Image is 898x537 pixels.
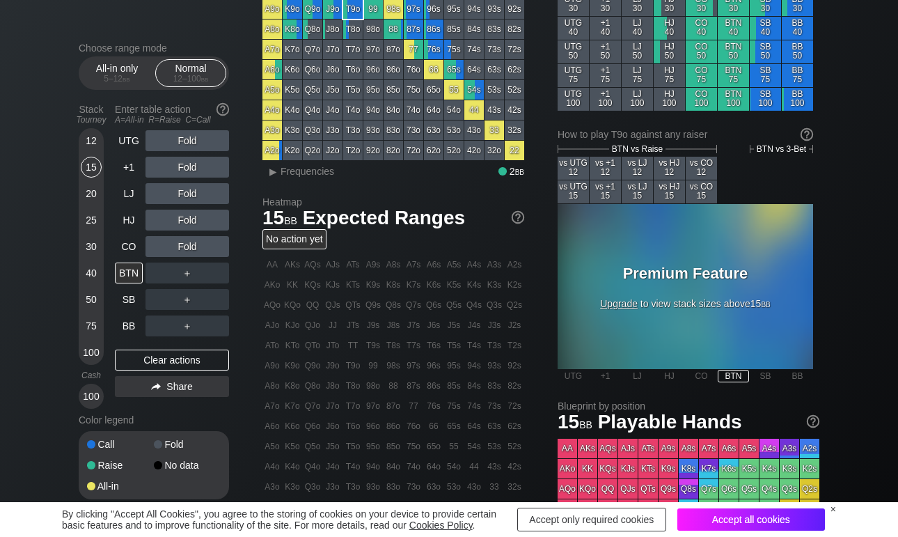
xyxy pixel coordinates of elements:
[323,141,342,160] div: J2o
[654,17,685,40] div: HJ 40
[677,508,825,531] div: Accept all cookies
[404,141,423,160] div: 72o
[145,183,229,204] div: Fold
[404,275,423,295] div: K7s
[215,102,230,117] img: help.32db89a4.svg
[262,356,282,375] div: A9o
[404,60,423,79] div: 76o
[262,336,282,355] div: ATo
[283,20,302,39] div: K8o
[686,180,717,203] div: vs CO 15
[782,64,813,87] div: BB 75
[87,460,154,470] div: Raise
[323,20,342,39] div: J8o
[323,40,342,59] div: J7o
[558,40,589,63] div: UTG 50
[384,295,403,315] div: Q8s
[404,80,423,100] div: 75o
[262,60,282,79] div: A6o
[145,289,229,310] div: ＋
[262,120,282,140] div: A3o
[384,60,403,79] div: 86o
[686,17,717,40] div: CO 40
[654,180,685,203] div: vs HJ 15
[757,144,806,154] span: BTN vs 3-Bet
[323,80,342,100] div: J5o
[590,40,621,63] div: +1 50
[115,183,143,204] div: LJ
[115,210,143,231] div: HJ
[622,180,653,203] div: vs LJ 15
[363,255,383,274] div: A9s
[81,130,102,151] div: 12
[384,255,403,274] div: A8s
[558,157,589,180] div: vs UTG 12
[283,275,302,295] div: KK
[363,80,383,100] div: 95o
[444,40,464,59] div: 75s
[363,120,383,140] div: 93o
[485,316,504,335] div: J3s
[654,64,685,87] div: HJ 75
[622,17,653,40] div: LJ 40
[654,157,685,180] div: vs HJ 12
[115,236,143,257] div: CO
[85,60,149,86] div: All-in only
[444,255,464,274] div: A5s
[718,40,749,63] div: BTN 50
[654,40,685,63] div: HJ 50
[686,157,717,180] div: vs CO 12
[750,64,781,87] div: SB 75
[283,80,302,100] div: K5o
[88,74,146,84] div: 5 – 12
[464,40,484,59] div: 74s
[384,80,403,100] div: 85o
[343,40,363,59] div: T7o
[444,275,464,295] div: K5s
[464,356,484,375] div: 94s
[505,141,524,160] div: 22
[303,336,322,355] div: QTo
[444,316,464,335] div: J5s
[363,60,383,79] div: 96o
[444,80,464,100] div: 55
[622,40,653,63] div: LJ 50
[303,60,322,79] div: Q6o
[464,100,484,120] div: 44
[343,80,363,100] div: T5o
[444,141,464,160] div: 52o
[830,504,836,515] div: ×
[283,100,302,120] div: K4o
[323,255,342,274] div: AJs
[782,88,813,111] div: BB 100
[599,265,773,309] div: to view stack sizes above 15
[145,157,229,178] div: Fold
[464,120,484,140] div: 43o
[505,275,524,295] div: K2s
[718,64,749,87] div: BTN 75
[283,356,302,375] div: K9o
[424,336,443,355] div: T6s
[323,295,342,315] div: QJs
[283,120,302,140] div: K3o
[323,275,342,295] div: KJs
[363,20,383,39] div: 98o
[87,439,154,449] div: Call
[505,255,524,274] div: A2s
[750,40,781,63] div: SB 50
[159,60,223,86] div: Normal
[262,141,282,160] div: A2o
[409,520,473,531] a: Cookies Policy
[444,100,464,120] div: 54o
[343,60,363,79] div: T6o
[404,295,423,315] div: Q7s
[283,255,302,274] div: AKs
[384,40,403,59] div: 87o
[424,120,443,140] div: 63o
[600,298,638,309] span: Upgrade
[464,336,484,355] div: T4s
[201,74,209,84] span: bb
[384,20,403,39] div: 88
[424,141,443,160] div: 62o
[599,265,773,283] h3: Premium Feature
